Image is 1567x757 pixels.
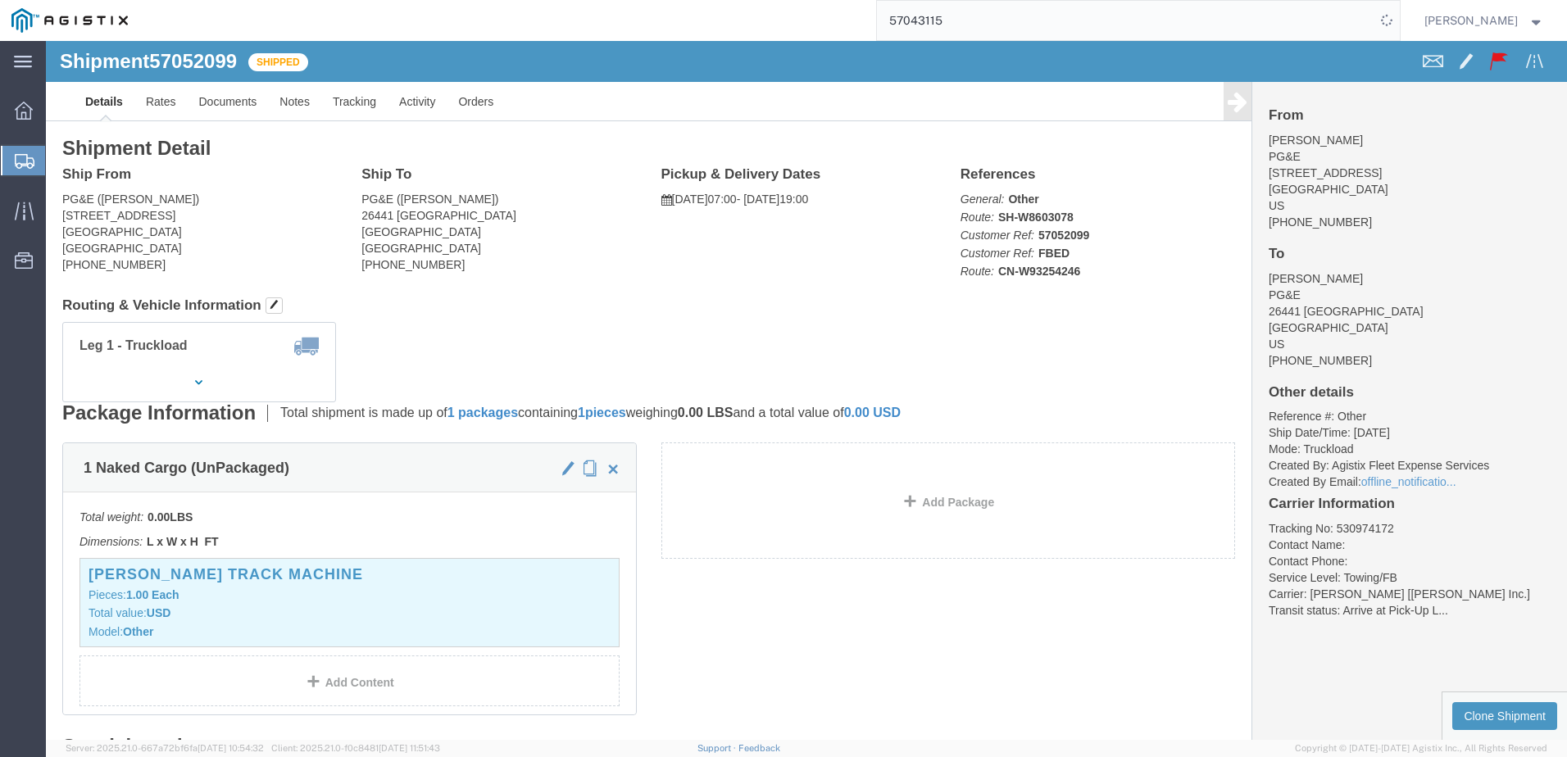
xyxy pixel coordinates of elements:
[1424,11,1545,30] button: [PERSON_NAME]
[11,8,128,33] img: logo
[198,743,264,753] span: [DATE] 10:54:32
[1295,741,1547,755] span: Copyright © [DATE]-[DATE] Agistix Inc., All Rights Reserved
[738,743,780,753] a: Feedback
[66,743,264,753] span: Server: 2025.21.0-667a72bf6fa
[46,41,1567,740] iframe: FS Legacy Container
[379,743,440,753] span: [DATE] 11:51:43
[271,743,440,753] span: Client: 2025.21.0-f0c8481
[877,1,1375,40] input: Search for shipment number, reference number
[1424,11,1518,29] span: Deni Smith
[697,743,738,753] a: Support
